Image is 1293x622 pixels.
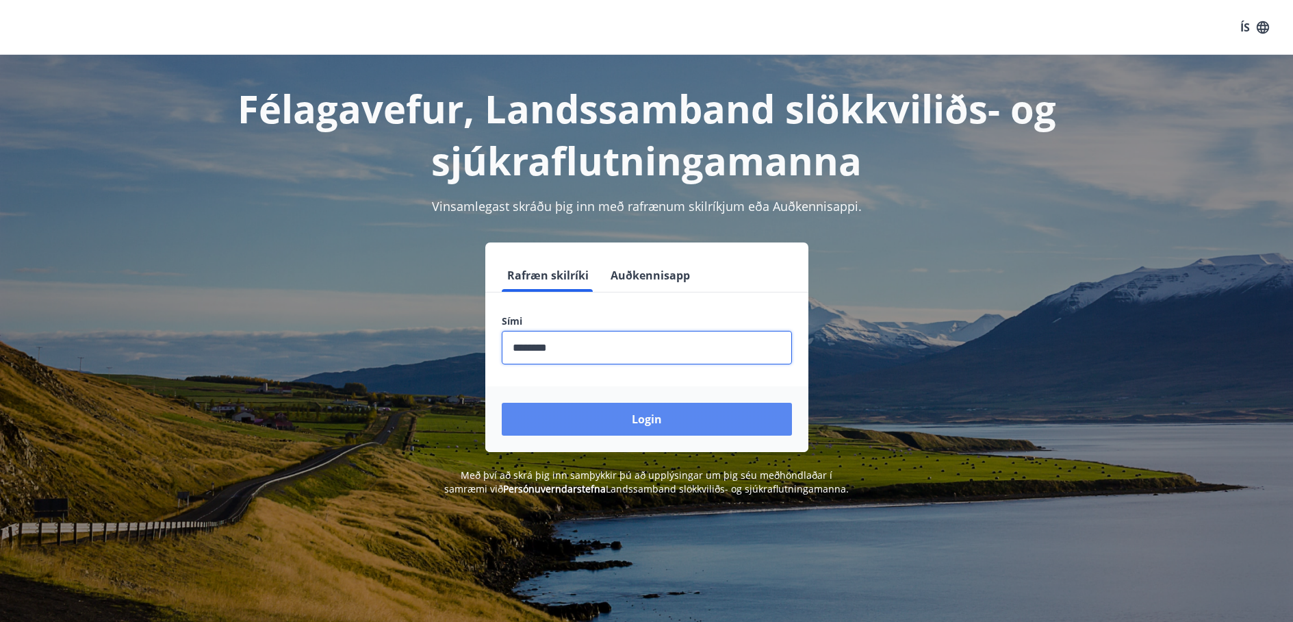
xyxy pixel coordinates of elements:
button: Rafræn skilríki [502,259,594,292]
button: Login [502,403,792,436]
span: Með því að skrá þig inn samþykkir þú að upplýsingar um þig séu meðhöndlaðar í samræmi við Landssa... [444,469,849,495]
h1: Félagavefur, Landssamband slökkviliðs- og sjúkraflutningamanna [170,82,1123,186]
button: Auðkennisapp [605,259,695,292]
label: Sími [502,314,792,328]
a: Persónuverndarstefna [503,482,606,495]
button: ÍS [1233,15,1277,40]
span: Vinsamlegast skráðu þig inn með rafrænum skilríkjum eða Auðkennisappi. [432,198,862,214]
